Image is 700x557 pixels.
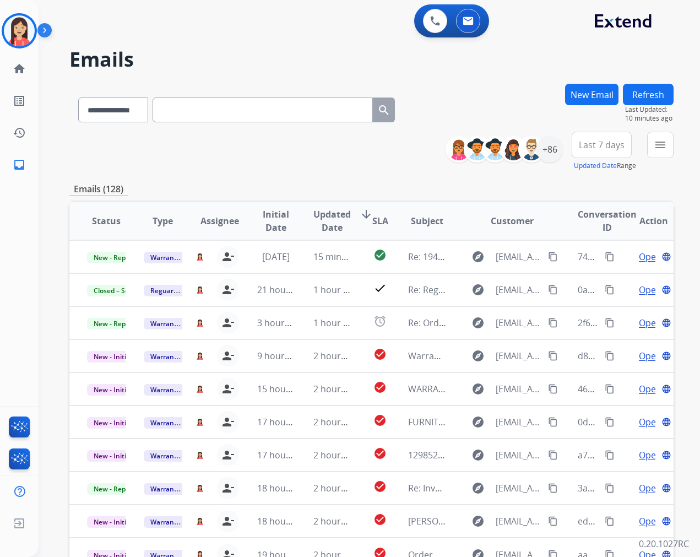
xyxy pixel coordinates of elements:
[496,250,542,263] span: [EMAIL_ADDRESS][DOMAIN_NAME]
[408,317,571,329] span: Re: Order# 18681427A [PERSON_NAME]
[144,483,200,495] span: Warranty Ops
[471,250,485,263] mat-icon: explore
[496,316,542,329] span: [EMAIL_ADDRESS][DOMAIN_NAME]
[605,318,615,328] mat-icon: content_copy
[625,105,674,114] span: Last Updated:
[87,252,137,263] span: New - Reply
[144,417,200,429] span: Warranty Ops
[661,318,671,328] mat-icon: language
[196,451,204,459] img: agent-avatar
[496,349,542,363] span: [EMAIL_ADDRESS][DOMAIN_NAME]
[196,484,204,493] img: agent-avatar
[221,415,235,429] mat-icon: person_remove
[13,158,26,171] mat-icon: inbox
[639,349,661,363] span: Open
[13,62,26,75] mat-icon: home
[144,285,194,296] span: Reguard CS
[196,418,204,426] img: agent-avatar
[87,318,137,329] span: New - Reply
[471,349,485,363] mat-icon: explore
[313,350,363,362] span: 2 hours ago
[313,482,363,494] span: 2 hours ago
[617,202,674,240] th: Action
[411,214,443,228] span: Subject
[661,252,671,262] mat-icon: language
[491,214,534,228] span: Customer
[313,284,359,296] span: 1 hour ago
[257,449,312,461] span: 17 hours ago
[548,384,558,394] mat-icon: content_copy
[408,251,463,263] span: Re: 19472776
[221,382,235,396] mat-icon: person_remove
[196,385,204,393] img: agent-avatar
[471,283,485,296] mat-icon: explore
[377,104,390,117] mat-icon: search
[605,285,615,295] mat-icon: content_copy
[548,318,558,328] mat-icon: content_copy
[144,252,200,263] span: Warranty Ops
[496,515,542,528] span: [EMAIL_ADDRESS][DOMAIN_NAME]
[313,317,359,329] span: 1 hour ago
[313,449,363,461] span: 2 hours ago
[69,48,674,71] h2: Emails
[262,251,290,263] span: [DATE]
[548,252,558,262] mat-icon: content_copy
[144,450,200,462] span: Warranty Ops
[372,214,388,228] span: SLA
[605,417,615,427] mat-icon: content_copy
[257,208,296,234] span: Initial Date
[605,450,615,460] mat-icon: content_copy
[639,515,661,528] span: Open
[471,448,485,462] mat-icon: explore
[654,138,667,152] mat-icon: menu
[605,516,615,526] mat-icon: content_copy
[373,315,387,328] mat-icon: alarm
[471,515,485,528] mat-icon: explore
[548,285,558,295] mat-icon: content_copy
[605,384,615,394] mat-icon: content_copy
[408,284,484,296] span: Re: Reguard Claim
[574,161,617,170] button: Updated Date
[661,417,671,427] mat-icon: language
[257,515,312,527] span: 18 hours ago
[574,161,636,170] span: Range
[471,382,485,396] mat-icon: explore
[496,482,542,495] span: [EMAIL_ADDRESS][DOMAIN_NAME]
[579,143,625,147] span: Last 7 days
[639,448,661,462] span: Open
[625,114,674,123] span: 10 minutes ago
[257,383,312,395] span: 15 hours ago
[221,515,235,528] mat-icon: person_remove
[373,381,387,394] mat-icon: check_circle
[313,383,363,395] span: 2 hours ago
[471,415,485,429] mat-icon: explore
[144,351,200,363] span: Warranty Ops
[87,450,138,462] span: New - Initial
[221,448,235,462] mat-icon: person_remove
[408,482,452,494] span: Re: Invoice
[221,316,235,329] mat-icon: person_remove
[408,449,458,461] span: 1298527753
[605,252,615,262] mat-icon: content_copy
[373,513,387,526] mat-icon: check_circle
[373,282,387,295] mat-icon: check
[661,351,671,361] mat-icon: language
[196,286,204,294] img: agent-avatar
[92,214,121,228] span: Status
[639,283,661,296] span: Open
[221,250,235,263] mat-icon: person_remove
[661,285,671,295] mat-icon: language
[196,352,204,360] img: agent-avatar
[313,515,363,527] span: 2 hours ago
[257,482,312,494] span: 18 hours ago
[408,515,687,527] span: [PERSON_NAME] - INVOICED [ thread::fjM2WWpACLygG22JFu0idzk:: ]
[257,284,312,296] span: 21 hours ago
[605,483,615,493] mat-icon: content_copy
[471,482,485,495] mat-icon: explore
[548,516,558,526] mat-icon: content_copy
[144,318,200,329] span: Warranty Ops
[496,283,542,296] span: [EMAIL_ADDRESS][DOMAIN_NAME]
[87,285,148,296] span: Closed – Solved
[373,248,387,262] mat-icon: check_circle
[69,182,128,196] p: Emails (128)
